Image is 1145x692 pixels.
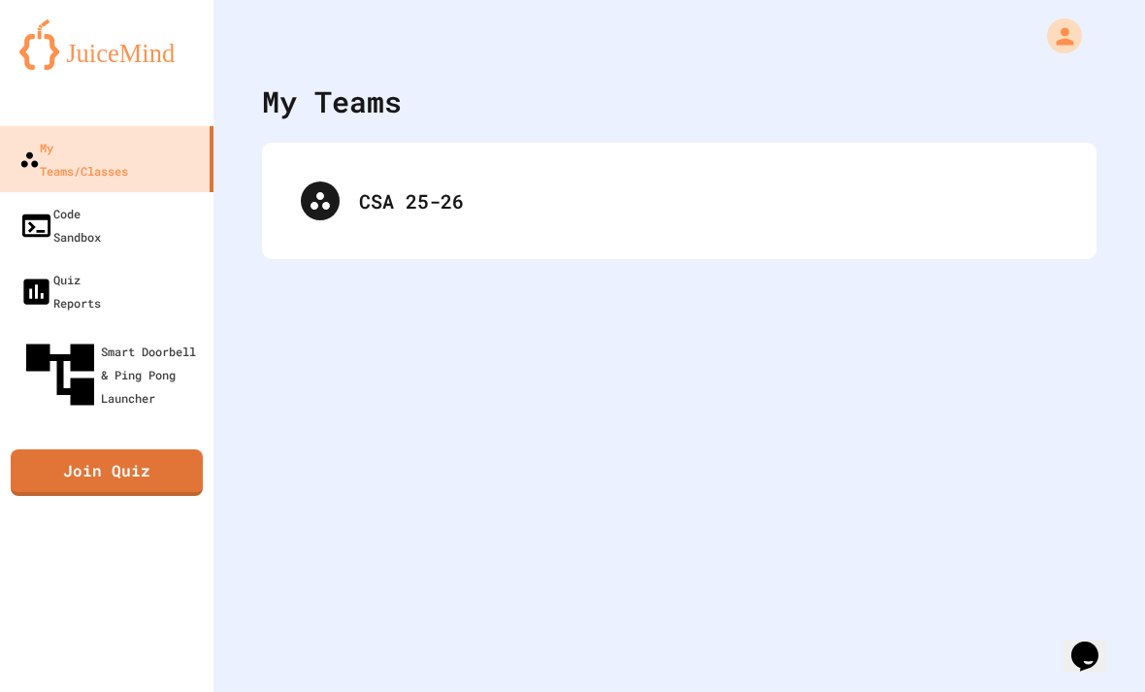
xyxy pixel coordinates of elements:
div: CSA 25-26 [281,162,1077,240]
img: logo-orange.svg [19,19,194,70]
iframe: chat widget [1063,614,1126,673]
div: My Teams [262,80,402,123]
div: Quiz Reports [19,268,101,314]
a: Join Quiz [11,449,203,496]
div: Smart Doorbell & Ping Pong Launcher [19,334,206,415]
div: My Teams/Classes [19,136,128,182]
div: Code Sandbox [19,202,101,248]
div: CSA 25-26 [359,186,1058,215]
div: My Account [1027,14,1087,58]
